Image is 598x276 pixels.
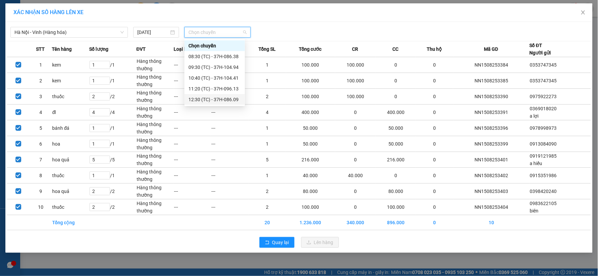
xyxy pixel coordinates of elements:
td: 216.000 [376,152,416,168]
td: --- [174,120,211,136]
td: / 1 [89,57,136,73]
td: 0 [335,136,376,152]
td: 0 [376,168,416,184]
td: --- [174,89,211,105]
div: Chọn chuyến [184,40,245,51]
span: Thu hộ [427,45,442,53]
td: kem [52,57,89,73]
span: Mã GD [484,45,498,53]
div: Chọn chuyến [188,42,241,49]
span: Tổng cước [299,45,322,53]
span: Số lượng [89,45,108,53]
td: --- [174,152,211,168]
td: 1.236.000 [286,215,336,230]
span: Hà Nội - Vinh (Hàng hóa) [14,27,124,37]
td: 0 [416,184,453,199]
td: 5 [30,120,52,136]
td: 1 [248,73,286,89]
td: 0 [335,199,376,215]
td: thuốc [52,199,89,215]
td: 40.000 [335,168,376,184]
td: 8 [30,168,52,184]
div: Số ĐT Người gửi [530,42,551,56]
td: --- [211,184,248,199]
div: 09:30 (TC) - 37H-104.94 [188,64,241,71]
td: NN1508253391 [453,105,530,120]
td: Hàng thông thường [136,199,174,215]
td: / 1 [89,136,136,152]
div: 08:30 (TC) - 37H-086.38 [188,53,241,60]
td: thuốc [52,168,89,184]
td: --- [174,136,211,152]
td: Tổng cộng [52,215,89,230]
td: 4 [30,105,52,120]
td: 2 [248,184,286,199]
td: Hàng thông thường [136,168,174,184]
td: 20 [248,215,286,230]
span: biên [530,208,539,213]
td: 10 [453,215,530,230]
span: a lợi [530,113,539,119]
td: Hàng thông thường [136,120,174,136]
td: 0 [416,73,453,89]
td: --- [174,168,211,184]
td: --- [211,152,248,168]
td: 50.000 [376,120,416,136]
td: 0 [416,215,453,230]
span: Loại hàng [174,45,195,53]
td: 0 [376,89,416,105]
td: 10 [30,199,52,215]
td: --- [174,73,211,89]
td: NN1508253385 [453,73,530,89]
td: 6 [30,136,52,152]
td: --- [211,168,248,184]
td: kem [52,73,89,89]
td: 100.000 [286,57,336,73]
td: Hàng thông thường [136,73,174,89]
td: 0 [376,73,416,89]
td: Hàng thông thường [136,105,174,120]
td: 2 [248,89,286,105]
td: Hàng thông thường [136,184,174,199]
td: hoa quả [52,152,89,168]
td: NN1508253390 [453,89,530,105]
td: đl [52,105,89,120]
span: 0369018020 [530,106,557,111]
td: 400.000 [376,105,416,120]
td: 7 [30,152,52,168]
div: 11:20 (TC) - 37H-096.13 [188,85,241,92]
td: / 2 [89,184,136,199]
td: Hàng thông thường [136,136,174,152]
td: 1 [248,168,286,184]
span: 0919121985 [530,153,557,159]
td: 80.000 [376,184,416,199]
td: / 5 [89,152,136,168]
td: NN1508253399 [453,136,530,152]
td: --- [211,120,248,136]
td: 400.000 [286,105,336,120]
td: 0 [416,105,453,120]
div: 10:40 (TC) - 37H-104.41 [188,74,241,82]
span: rollback [265,240,270,245]
td: --- [174,199,211,215]
span: CR [352,45,358,53]
span: 0975922273 [530,94,557,99]
span: 0353747345 [530,62,557,68]
td: --- [211,136,248,152]
td: 100.000 [335,73,376,89]
td: bánh đá [52,120,89,136]
td: NN1508253403 [453,184,530,199]
td: --- [211,105,248,120]
td: NN1508253384 [453,57,530,73]
td: 1 [30,57,52,73]
td: 100.000 [286,73,336,89]
span: CC [393,45,399,53]
span: 0353747345 [530,78,557,83]
td: --- [174,105,211,120]
td: thuốc [52,89,89,105]
td: 216.000 [286,152,336,168]
td: NN1508253404 [453,199,530,215]
button: Close [574,3,593,22]
td: 100.000 [286,199,336,215]
td: --- [174,184,211,199]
